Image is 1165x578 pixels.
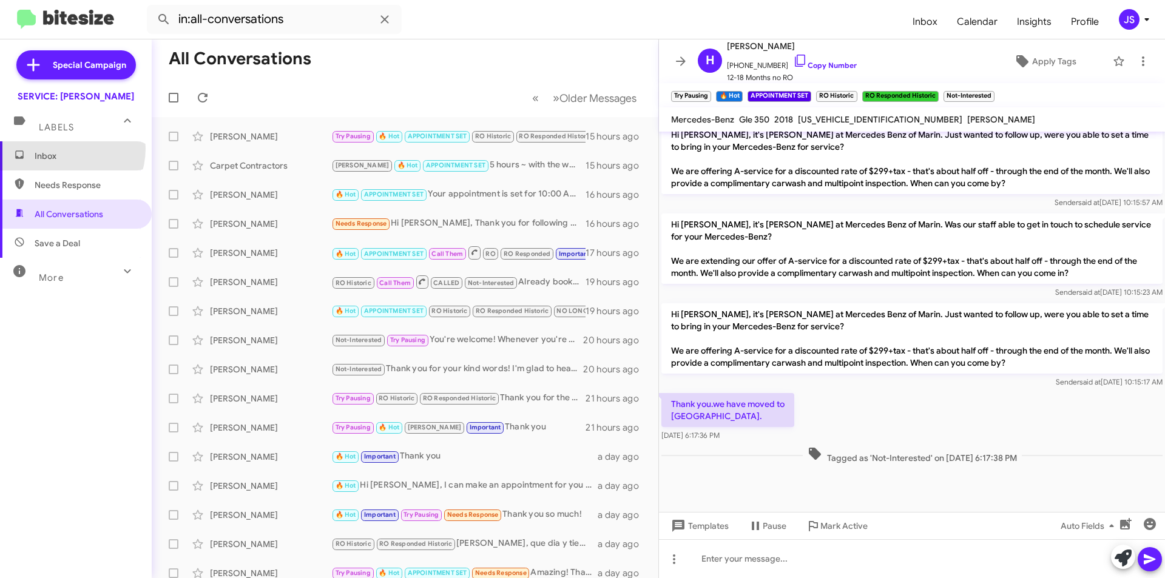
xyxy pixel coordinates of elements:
[796,515,877,537] button: Mark Active
[716,91,742,102] small: 🔥 Hot
[903,4,947,39] a: Inbox
[671,91,711,102] small: Try Pausing
[559,92,637,105] span: Older Messages
[727,72,857,84] span: 12-18 Months no RO
[336,132,371,140] span: Try Pausing
[1007,4,1061,39] a: Insights
[661,303,1163,374] p: Hi [PERSON_NAME], it's [PERSON_NAME] at Mercedes Benz of Marin. Just wanted to follow up, were yo...
[532,90,539,106] span: «
[331,391,586,405] div: Thank you for the update! If you need any further assistance or wish to schedule future service, ...
[982,50,1107,72] button: Apply Tags
[364,307,424,315] span: APPOINTMENT SET
[331,304,586,318] div: Thank you for the update. I will note it down in our system.
[331,449,598,463] div: Thank you
[598,509,649,521] div: a day ago
[39,122,74,133] span: Labels
[336,307,356,315] span: 🔥 Hot
[426,161,485,169] span: APPOINTMENT SET
[210,538,331,550] div: [PERSON_NAME]
[331,420,586,434] div: Thank you
[379,423,399,431] span: 🔥 Hot
[336,394,371,402] span: Try Pausing
[583,334,649,346] div: 20 hours ago
[1079,287,1100,297] span: said at
[1079,377,1101,386] span: said at
[586,189,649,201] div: 16 hours ago
[336,569,371,577] span: Try Pausing
[331,479,598,492] div: Hi [PERSON_NAME], I can make an appointment for you when you are ready
[397,161,418,169] span: 🔥 Hot
[336,220,387,227] span: Needs Response
[706,51,715,70] span: H
[336,511,356,519] span: 🔥 Hot
[336,336,382,344] span: Not-Interested
[408,132,467,140] span: APPOINTMENT SET
[210,189,331,201] div: [PERSON_NAME]
[35,208,103,220] span: All Conversations
[559,250,590,258] span: Important
[545,86,644,110] button: Next
[519,132,592,140] span: RO Responded Historic
[336,540,371,548] span: RO Historic
[1109,9,1152,30] button: JS
[331,362,583,376] div: Thank you for your kind words! I'm glad to hear about your positive experience. If you need to sc...
[336,423,371,431] span: Try Pausing
[210,392,331,405] div: [PERSON_NAME]
[364,511,396,519] span: Important
[331,158,586,172] div: 5 hours ~ with the wash
[586,160,649,172] div: 15 hours ago
[1056,377,1163,386] span: Sender [DATE] 10:15:17 AM
[470,423,501,431] span: Important
[364,250,424,258] span: APPOINTMENT SET
[210,480,331,492] div: [PERSON_NAME]
[586,422,649,434] div: 21 hours ago
[210,509,331,521] div: [PERSON_NAME]
[476,307,549,315] span: RO Responded Historic
[431,307,467,315] span: RO Historic
[862,91,939,102] small: RO Responded Historic
[331,537,598,551] div: [PERSON_NAME], que dia y tiempo ?
[433,279,459,287] span: CALLED
[35,237,80,249] span: Save a Deal
[586,130,649,143] div: 15 hours ago
[35,179,138,191] span: Needs Response
[1061,515,1119,537] span: Auto Fields
[659,515,738,537] button: Templates
[210,130,331,143] div: [PERSON_NAME]
[748,91,811,102] small: APPOINTMENT SET
[147,5,402,34] input: Search
[336,482,356,489] span: 🔥 Hot
[364,452,396,460] span: Important
[485,250,495,258] span: RO
[210,247,331,259] div: [PERSON_NAME]
[671,114,734,125] span: Mercedes-Benz
[423,394,496,402] span: RO Responded Historic
[16,50,136,79] a: Special Campaign
[336,250,356,258] span: 🔥 Hot
[727,39,857,53] span: [PERSON_NAME]
[1078,198,1099,207] span: said at
[408,423,462,431] span: [PERSON_NAME]
[1051,515,1129,537] button: Auto Fields
[1032,50,1076,72] span: Apply Tags
[475,569,527,577] span: Needs Response
[331,187,586,201] div: Your appointment is set for 10:00 AM on 10/13, and a loaner will be ready for you. See you then!
[738,515,796,537] button: Pause
[210,276,331,288] div: [PERSON_NAME]
[598,538,649,550] div: a day ago
[336,452,356,460] span: 🔥 Hot
[431,250,463,258] span: Call Them
[210,334,331,346] div: [PERSON_NAME]
[331,274,586,289] div: Already booked it thx
[331,129,586,143] div: Thank you.we have moved to [GEOGRAPHIC_DATA].
[798,114,962,125] span: [US_VEHICLE_IDENTIFICATION_NUMBER]
[967,114,1035,125] span: [PERSON_NAME]
[336,279,371,287] span: RO Historic
[504,250,550,258] span: RO Responded
[947,4,1007,39] span: Calendar
[336,190,356,198] span: 🔥 Hot
[35,150,138,162] span: Inbox
[379,540,452,548] span: RO Responded Historic
[727,53,857,72] span: [PHONE_NUMBER]
[556,307,653,315] span: NO LONGER OWN THE VEHICL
